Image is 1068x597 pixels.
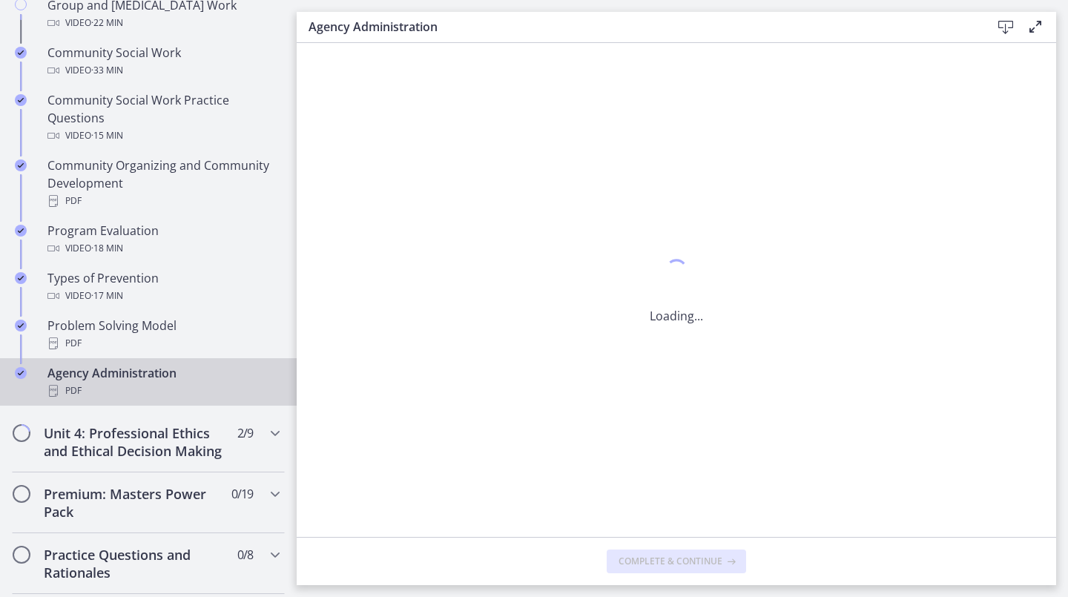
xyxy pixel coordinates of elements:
[237,546,253,564] span: 0 / 8
[650,307,703,325] p: Loading...
[47,240,279,257] div: Video
[44,424,225,460] h2: Unit 4: Professional Ethics and Ethical Decision Making
[15,225,27,237] i: Completed
[47,269,279,305] div: Types of Prevention
[15,159,27,171] i: Completed
[15,47,27,59] i: Completed
[47,287,279,305] div: Video
[47,222,279,257] div: Program Evaluation
[91,14,123,32] span: · 22 min
[619,555,722,567] span: Complete & continue
[47,91,279,145] div: Community Social Work Practice Questions
[47,364,279,400] div: Agency Administration
[15,367,27,379] i: Completed
[91,287,123,305] span: · 17 min
[15,272,27,284] i: Completed
[91,240,123,257] span: · 18 min
[47,62,279,79] div: Video
[44,485,225,521] h2: Premium: Masters Power Pack
[607,550,746,573] button: Complete & continue
[231,485,253,503] span: 0 / 19
[47,44,279,79] div: Community Social Work
[237,424,253,442] span: 2 / 9
[650,255,703,289] div: 1
[309,18,967,36] h3: Agency Administration
[44,546,225,581] h2: Practice Questions and Rationales
[47,127,279,145] div: Video
[47,317,279,352] div: Problem Solving Model
[47,334,279,352] div: PDF
[47,156,279,210] div: Community Organizing and Community Development
[15,320,27,332] i: Completed
[91,62,123,79] span: · 33 min
[15,94,27,106] i: Completed
[47,192,279,210] div: PDF
[47,382,279,400] div: PDF
[91,127,123,145] span: · 15 min
[47,14,279,32] div: Video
